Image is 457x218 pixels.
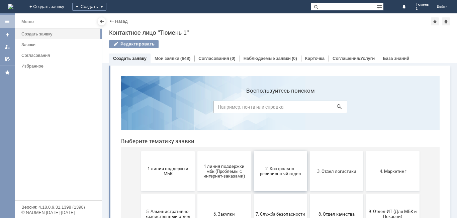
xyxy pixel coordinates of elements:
[109,29,450,36] div: Контактное лицо "Тюмень 1"
[72,3,106,11] div: Создать
[25,80,79,120] button: 1 линия поддержки МБК
[194,123,248,163] button: 8. Отдел качества
[140,140,189,145] span: 7. Служба безопасности
[2,29,13,40] a: Создать заявку
[252,138,302,148] span: 9. Отдел-ИТ (Для МБК и Пекарни)
[194,166,248,206] button: Отдел-ИТ (Офис)
[196,98,246,103] span: 3. Отдел логистики
[140,181,189,191] span: Отдел-ИТ (Битрикс24 и CRM)
[82,123,135,163] button: 6. Закупки
[416,3,429,7] span: Тюмень
[244,56,291,61] a: Наблюдаемые заявки
[230,56,236,61] div: (0)
[21,53,98,58] div: Согласования
[84,93,133,108] span: 1 линия поддержки мбк (Проблемы с интернет-заказами)
[196,140,246,145] span: 8. Отдел качества
[138,166,191,206] button: Отдел-ИТ (Битрикс24 и CRM)
[82,80,135,120] button: 1 линия поддержки мбк (Проблемы с интернет-заказами)
[21,18,34,26] div: Меню
[8,4,13,9] a: Перейти на домашнюю страницу
[21,42,98,47] div: Заявки
[27,138,77,148] span: 5. Административно-хозяйственный отдел
[115,19,127,24] a: Назад
[155,56,179,61] a: Мои заявки
[383,56,409,61] a: База знаний
[21,64,90,69] div: Избранное
[198,56,229,61] a: Согласования
[98,17,106,25] div: Скрыть меню
[113,56,147,61] a: Создать заявку
[8,4,13,9] img: logo
[180,56,190,61] div: (648)
[138,123,191,163] button: 7. Служба безопасности
[250,123,304,163] button: 9. Отдел-ИТ (Для МБК и Пекарни)
[19,39,100,50] a: Заявки
[84,140,133,145] span: 6. Закупки
[21,31,98,36] div: Создать заявку
[442,17,450,25] div: Сделать домашней страницей
[138,80,191,120] button: 2. Контрольно-ревизионный отдел
[305,56,325,61] a: Карточка
[431,17,439,25] div: Добавить в избранное
[25,166,79,206] button: Бухгалтерия (для мбк)
[333,56,375,61] a: Соглашения/Услуги
[250,166,304,206] button: Финансовый отдел
[98,16,232,23] label: Воспользуйтесь поиском
[140,95,189,105] span: 2. Контрольно-ревизионный отдел
[252,183,302,188] span: Финансовый отдел
[5,67,324,74] header: Выберите тематику заявки
[84,183,133,188] span: Отдел ИТ (1С)
[196,183,246,188] span: Отдел-ИТ (Офис)
[2,41,13,52] a: Мои заявки
[21,210,95,215] div: © NAUMEN [DATE]-[DATE]
[292,56,297,61] div: (0)
[25,123,79,163] button: 5. Административно-хозяйственный отдел
[21,205,95,209] div: Версия: 4.18.0.9.31.1398 (1398)
[252,98,302,103] span: 4. Маркетинг
[377,3,383,9] span: Расширенный поиск
[250,80,304,120] button: 4. Маркетинг
[2,53,13,64] a: Мои согласования
[98,30,232,42] input: Например, почта или справка
[19,29,100,39] a: Создать заявку
[27,95,77,105] span: 1 линия поддержки МБК
[27,183,77,188] span: Бухгалтерия (для мбк)
[416,7,429,11] span: 1
[19,50,100,61] a: Согласования
[194,80,248,120] button: 3. Отдел логистики
[82,166,135,206] button: Отдел ИТ (1С)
